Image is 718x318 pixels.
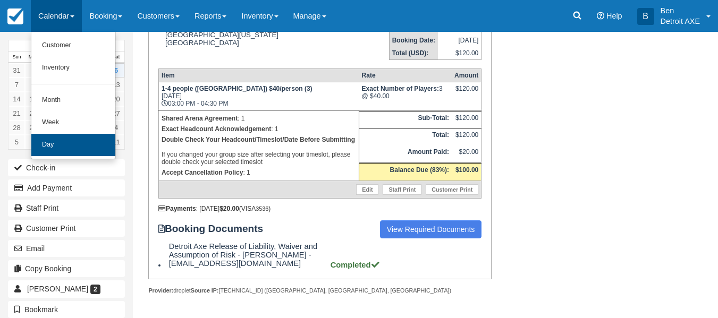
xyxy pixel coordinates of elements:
a: View Required Documents [380,220,482,238]
strong: Accept Cancellation Policy [162,169,243,176]
a: Week [31,111,115,134]
i: Help [597,12,604,20]
a: 8 [25,78,41,92]
a: 28 [9,121,25,135]
a: 22 [25,106,41,121]
strong: Completed [331,261,381,269]
a: 31 [9,63,25,78]
a: Month [31,89,115,111]
th: Rate [359,69,452,82]
a: 29 [25,121,41,135]
a: Day [31,134,115,156]
p: : 1 [162,167,356,178]
p: : 1 [162,113,356,124]
strong: Booking Documents [158,223,273,235]
button: Check-in [8,159,125,176]
td: $120.00 [452,128,482,145]
strong: Provider: [148,287,173,294]
div: B [637,8,654,25]
th: Amount [452,69,482,82]
th: Balance Due (83%): [359,163,452,181]
th: Sun [9,51,25,63]
td: $20.00 [452,145,482,163]
strong: Source IP: [191,287,219,294]
td: [DATE] [438,34,482,47]
strong: $100.00 [455,166,478,174]
div: $120.00 [454,85,478,101]
strong: Payments [158,205,196,212]
th: Total: [359,128,452,145]
th: Mon [25,51,41,63]
a: 7 [9,78,25,92]
a: 4 [108,121,124,135]
td: $120.00 [452,111,482,128]
a: 1 [25,63,41,78]
button: Add Payment [8,179,125,196]
button: Email [8,240,125,257]
img: checkfront-main-nav-mini-logo.png [7,8,23,24]
a: Customer [31,35,115,57]
ul: Calendar [31,32,116,159]
a: 13 [108,78,124,92]
strong: Exact Headcount Acknowledgement [162,125,271,133]
a: Staff Print [383,184,421,195]
button: Copy Booking [8,260,125,277]
div: : [DATE] (VISA ) [158,205,482,212]
a: 6 [25,135,41,149]
strong: $20.00 [219,205,239,212]
th: Item [158,69,359,82]
span: 2 [90,285,100,294]
div: droplet [TECHNICAL_ID] ([GEOGRAPHIC_DATA], [GEOGRAPHIC_DATA], [GEOGRAPHIC_DATA]) [148,287,492,295]
span: [PERSON_NAME] [27,285,88,293]
a: 21 [9,106,25,121]
th: Total (USD): [389,47,438,60]
a: 15 [25,92,41,106]
p: : 1 [162,124,356,134]
th: Amount Paid: [359,145,452,163]
p: If you changed your group size after selecting your timeslot, please double check your selected t... [162,134,356,167]
p: Ben [661,5,700,16]
a: 14 [9,92,25,106]
th: Booking Date: [389,34,438,47]
td: $120.00 [438,47,482,60]
small: 3536 [256,205,268,212]
a: Customer Print [426,184,478,195]
th: Sub-Total: [359,111,452,128]
a: [PERSON_NAME] 2 [8,280,125,297]
a: Customer Print [8,220,125,237]
span: Help [606,12,622,20]
td: 3 @ $40.00 [359,82,452,110]
a: 27 [108,106,124,121]
a: 11 [108,135,124,149]
th: Sat [108,51,124,63]
a: Edit [356,184,378,195]
strong: Exact Number of Players [362,85,439,92]
b: Double Check Your Headcount/Timeslot/Date Before Submitting [162,136,355,143]
strong: 1-4 people ([GEOGRAPHIC_DATA]) $40/person (3) [162,85,312,92]
a: 5 [9,135,25,149]
strong: Shared Arena Agreement [162,115,238,122]
a: Staff Print [8,200,125,217]
p: Detroit AXE [661,16,700,27]
td: [DATE] 03:00 PM - 04:30 PM [158,82,359,110]
span: Detroit Axe Release of Liability, Waiver and Assumption of Risk - [PERSON_NAME] - [EMAIL_ADDRESS]... [169,242,328,268]
button: Bookmark [8,301,125,318]
a: Inventory [31,57,115,79]
a: 6 [108,63,124,78]
a: 20 [108,92,124,106]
